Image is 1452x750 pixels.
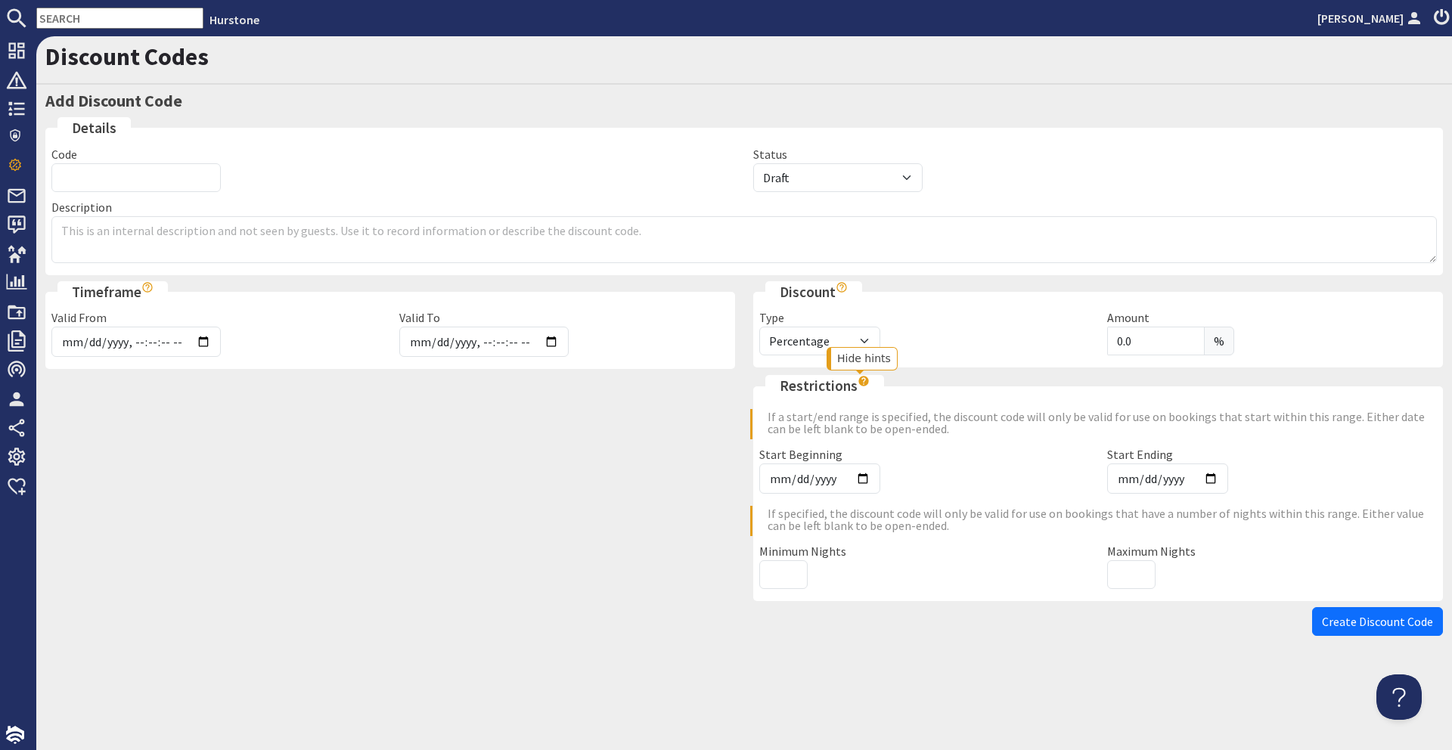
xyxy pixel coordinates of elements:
[759,544,846,559] label: Minimum Nights
[765,375,884,397] legend: Restrictions
[858,375,870,387] i: Hide hints
[36,8,203,29] input: SEARCH
[51,310,107,325] label: Valid From
[1312,607,1443,636] button: Create Discount Code
[759,310,784,325] label: Type
[6,726,24,744] img: staytech_i_w-64f4e8e9ee0a9c174fd5317b4b171b261742d2d393467e5bdba4413f4f884c10.svg
[759,447,842,462] label: Start Beginning
[1376,674,1422,720] iframe: Toggle Customer Support
[1107,327,1109,355] span: £
[1107,447,1173,462] label: Start Ending
[57,117,131,139] legend: Details
[1322,614,1433,629] span: Create Discount Code
[765,281,862,303] legend: Discount
[57,281,168,303] legend: Timeframe
[762,508,1437,531] span: If specified, the discount code will only be valid for use on bookings that have a number of nigh...
[836,281,848,293] i: Show hints
[762,411,1437,434] span: If a start/end range is specified, the discount code will only be valid for use on bookings that ...
[1204,327,1234,355] span: %
[827,347,898,370] div: Hide hints
[141,281,154,293] i: Show hints
[1107,310,1149,325] label: Amount
[51,200,112,215] label: Description
[209,12,259,27] a: Hurstone
[45,42,209,72] a: Discount Codes
[399,310,440,325] label: Valid To
[45,91,1443,110] h3: Add Discount Code
[1107,544,1196,559] label: Maximum Nights
[51,147,77,162] label: Code
[753,147,787,162] label: Status
[1317,9,1425,27] a: [PERSON_NAME]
